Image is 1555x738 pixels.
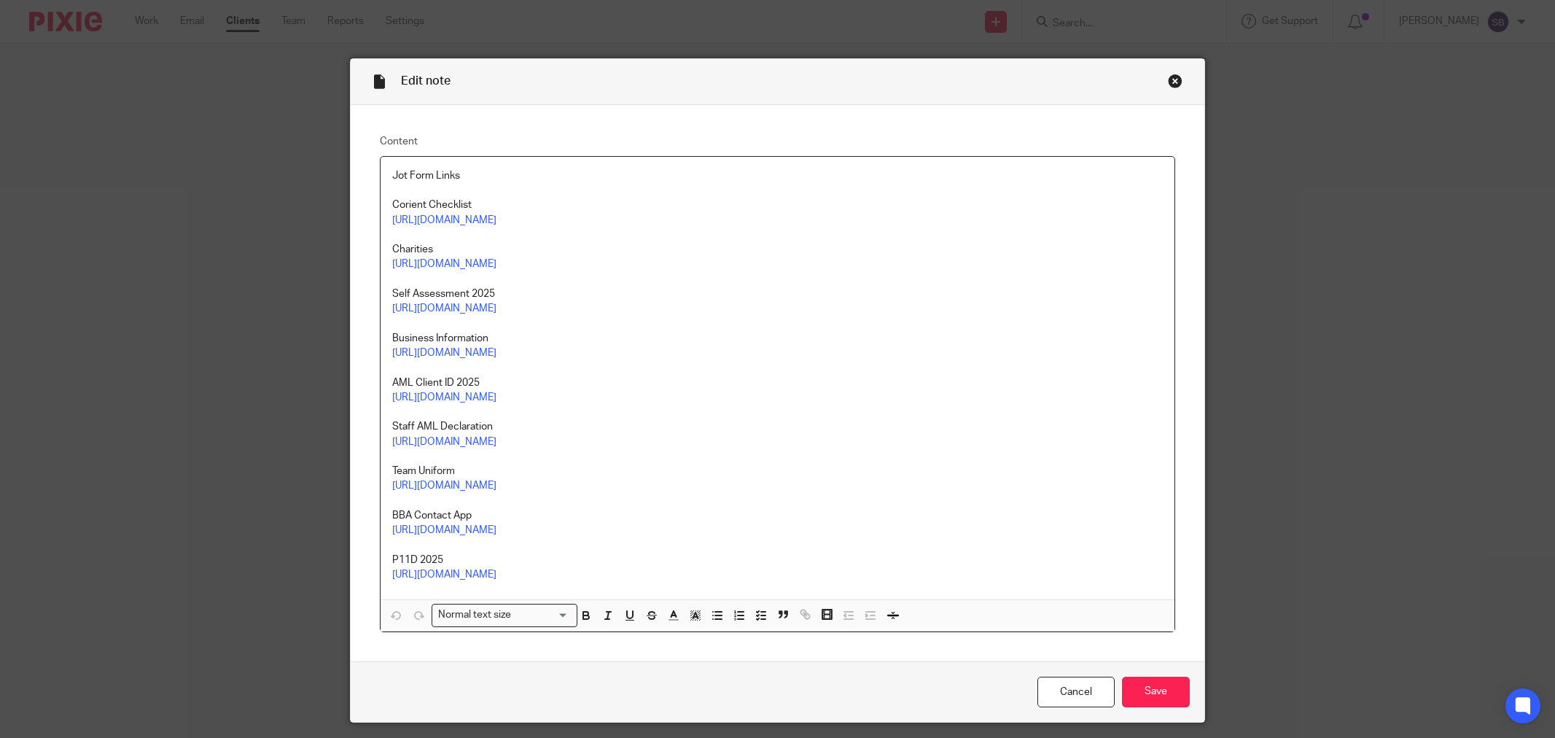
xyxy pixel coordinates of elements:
[392,481,496,491] a: [URL][DOMAIN_NAME]
[401,75,451,87] span: Edit note
[392,303,496,314] a: [URL][DOMAIN_NAME]
[1168,74,1182,88] div: Close this dialog window
[432,604,577,626] div: Search for option
[392,259,496,269] a: [URL][DOMAIN_NAME]
[392,570,496,580] a: [URL][DOMAIN_NAME]
[1122,677,1190,708] input: Save
[392,419,1163,434] p: Staff AML Declaration
[392,287,1163,301] p: Self Assessment 2025
[392,508,1163,523] p: BBA Contact App
[392,437,496,447] a: [URL][DOMAIN_NAME]
[392,525,496,535] a: [URL][DOMAIN_NAME]
[392,348,496,358] a: [URL][DOMAIN_NAME]
[392,242,1163,257] p: Charities
[435,607,515,623] span: Normal text size
[392,392,496,403] a: [URL][DOMAIN_NAME]
[392,331,1163,346] p: Business Information
[1037,677,1115,708] a: Cancel
[380,134,1175,149] label: Content
[392,168,1163,183] p: Jot Form Links
[392,464,1163,478] p: Team Uniform
[392,553,1163,567] p: P11D 2025
[392,215,496,225] a: [URL][DOMAIN_NAME]
[392,198,1163,212] p: Corient Checklist
[392,376,1163,390] p: AML Client ID 2025
[516,607,569,623] input: Search for option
